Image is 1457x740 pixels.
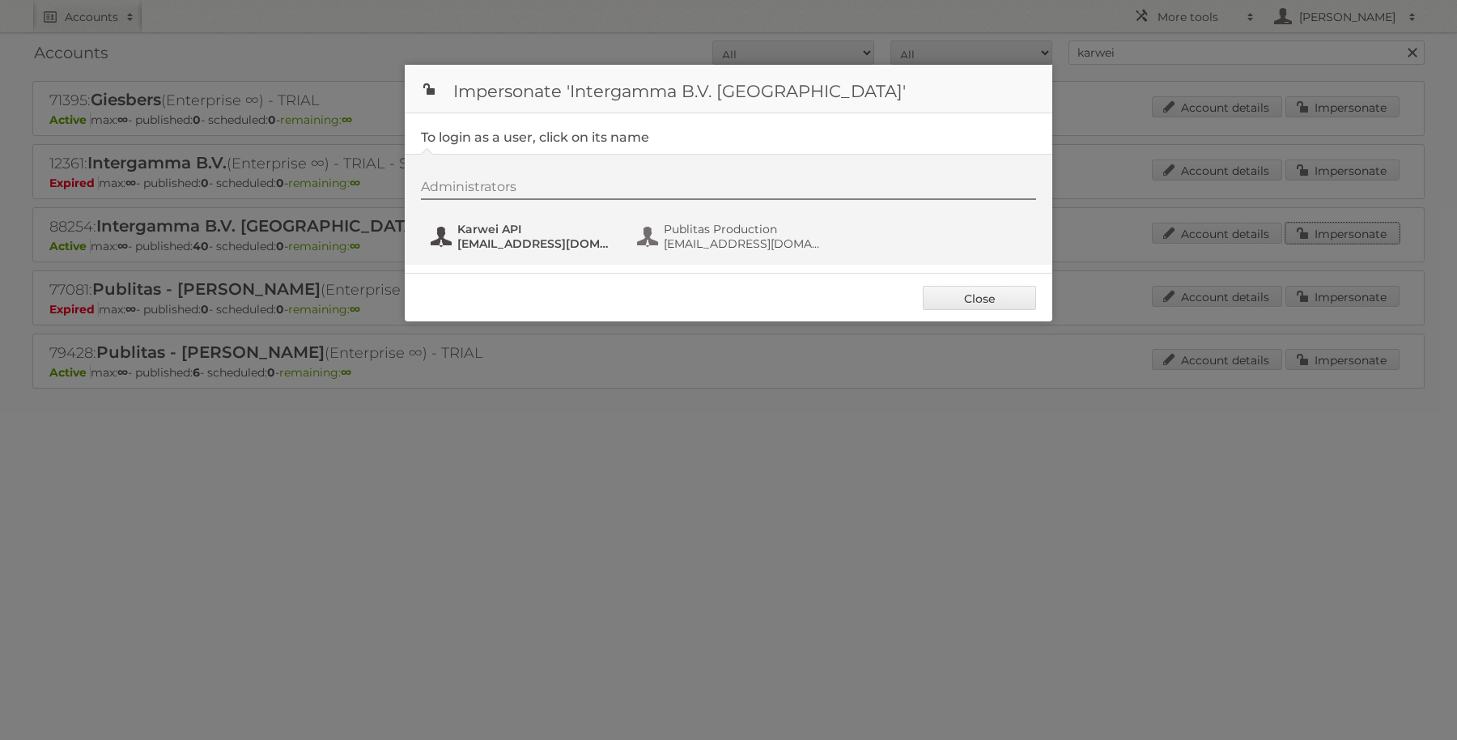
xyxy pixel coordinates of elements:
span: Karwei API [457,222,614,236]
button: Karwei API [EMAIL_ADDRESS][DOMAIN_NAME] [429,220,619,253]
span: Publitas Production [664,222,821,236]
span: [EMAIL_ADDRESS][DOMAIN_NAME] [457,236,614,251]
h1: Impersonate 'Intergamma B.V. [GEOGRAPHIC_DATA]' [405,65,1052,113]
div: Administrators [421,179,1036,200]
a: Close [923,286,1036,310]
legend: To login as a user, click on its name [421,130,649,145]
button: Publitas Production [EMAIL_ADDRESS][DOMAIN_NAME] [635,220,826,253]
span: [EMAIL_ADDRESS][DOMAIN_NAME] [664,236,821,251]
